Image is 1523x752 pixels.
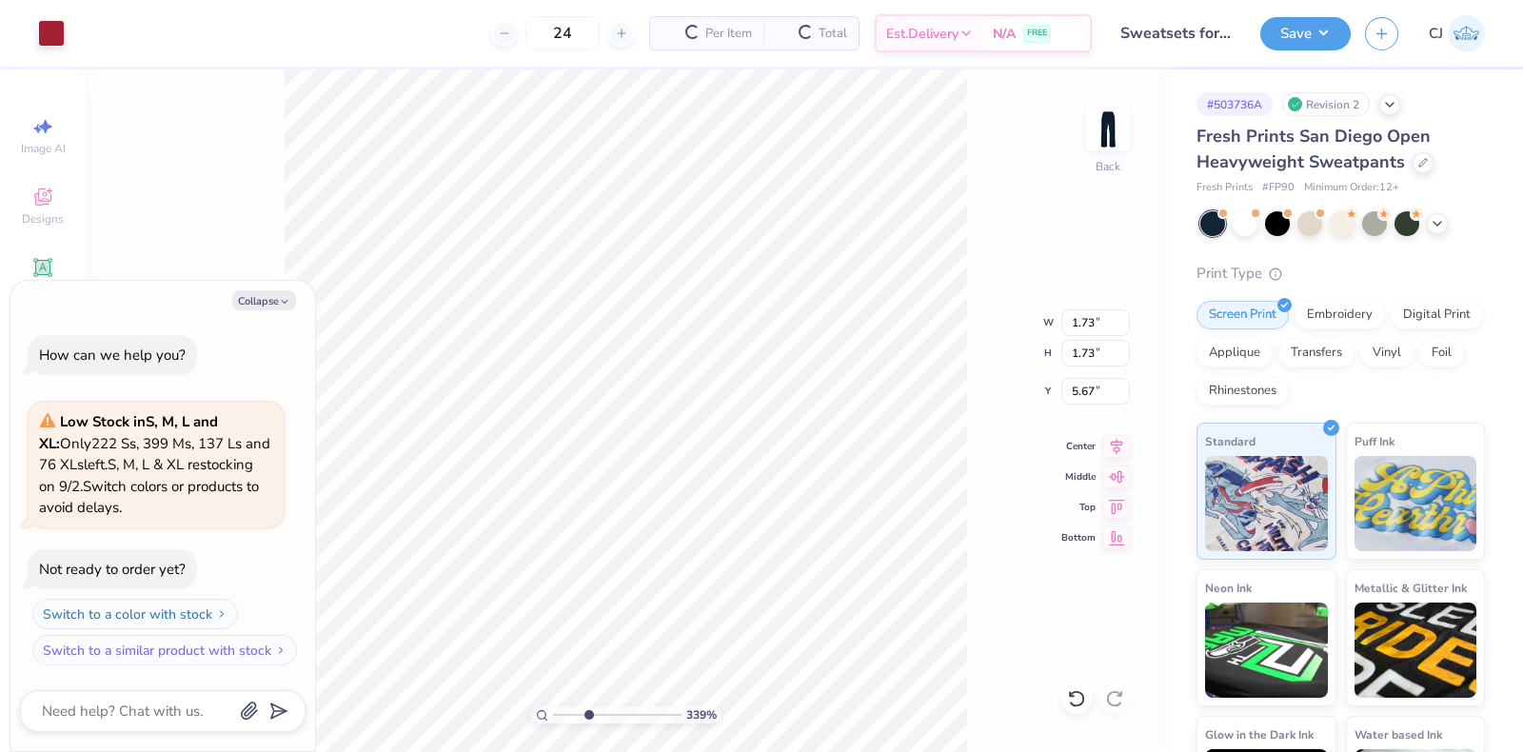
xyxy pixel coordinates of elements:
div: Foil [1419,339,1464,367]
a: CJ [1429,15,1485,52]
span: Image AI [21,141,66,156]
span: Glow in the Dark Ink [1205,724,1314,744]
img: Carljude Jashper Liwanag [1448,15,1485,52]
span: Per Item [705,24,752,44]
span: Only 222 Ss, 399 Ms, 137 Ls and 76 XLs left. S, M, L & XL restocking on 9/2. Switch colors or pro... [39,412,270,517]
img: Puff Ink [1355,456,1477,551]
span: Top [1061,501,1096,514]
span: FREE [1027,27,1047,40]
img: Neon Ink [1205,603,1328,698]
span: Puff Ink [1355,431,1394,451]
span: Middle [1061,470,1096,484]
span: Metallic & Glitter Ink [1355,578,1467,598]
div: Screen Print [1197,301,1289,329]
img: Switch to a color with stock [216,608,227,620]
span: Center [1061,440,1096,453]
input: Untitled Design [1106,14,1246,52]
span: Fresh Prints [1197,180,1253,196]
strong: Low Stock in S, M, L and XL : [39,412,218,453]
div: Back [1096,158,1120,175]
div: Print Type [1197,263,1485,285]
span: 339 % [686,706,717,723]
img: Metallic & Glitter Ink [1355,603,1477,698]
span: Designs [22,211,64,227]
span: Fresh Prints San Diego Open Heavyweight Sweatpants [1197,125,1431,173]
span: Neon Ink [1205,578,1252,598]
img: Switch to a similar product with stock [275,644,287,656]
div: How can we help you? [39,346,186,365]
div: Vinyl [1360,339,1414,367]
input: – – [525,16,600,50]
span: Standard [1205,431,1256,451]
span: Water based Ink [1355,724,1442,744]
span: Total [819,24,847,44]
div: Revision 2 [1282,92,1370,116]
button: Switch to a similar product with stock [32,635,297,665]
div: # 503736A [1197,92,1273,116]
button: Collapse [232,290,296,310]
span: # FP90 [1262,180,1295,196]
span: Minimum Order: 12 + [1304,180,1399,196]
span: CJ [1429,23,1443,45]
div: Digital Print [1391,301,1483,329]
button: Switch to a color with stock [32,599,238,629]
img: Back [1089,110,1127,148]
span: Est. Delivery [886,24,959,44]
div: Embroidery [1295,301,1385,329]
span: N/A [993,24,1016,44]
div: Applique [1197,339,1273,367]
img: Standard [1205,456,1328,551]
button: Save [1260,17,1351,50]
div: Rhinestones [1197,377,1289,406]
div: Transfers [1278,339,1355,367]
span: Bottom [1061,531,1096,544]
div: Not ready to order yet? [39,560,186,579]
